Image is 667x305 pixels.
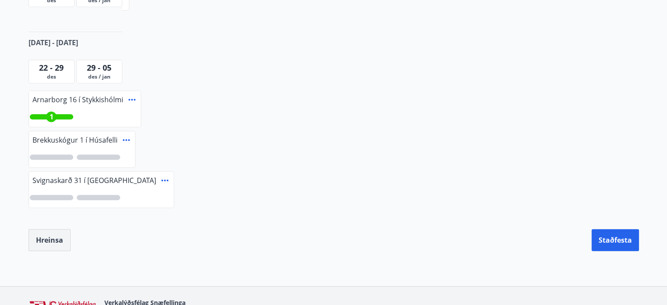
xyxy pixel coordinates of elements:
[87,62,111,73] span: 29 - 05
[29,38,78,47] span: [DATE] - [DATE]
[39,62,64,73] span: 22 - 29
[32,135,118,145] span: Brekkuskógur 1 í Húsafelli
[32,176,156,185] span: Svignaskarð 31 í [GEOGRAPHIC_DATA]
[32,95,123,104] span: Arnarborg 16 í Stykkishólmi
[31,73,72,80] span: des
[592,229,639,251] button: Staðfesta
[78,73,120,80] span: des / jan
[50,112,54,122] span: 1
[29,229,71,251] button: Hreinsa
